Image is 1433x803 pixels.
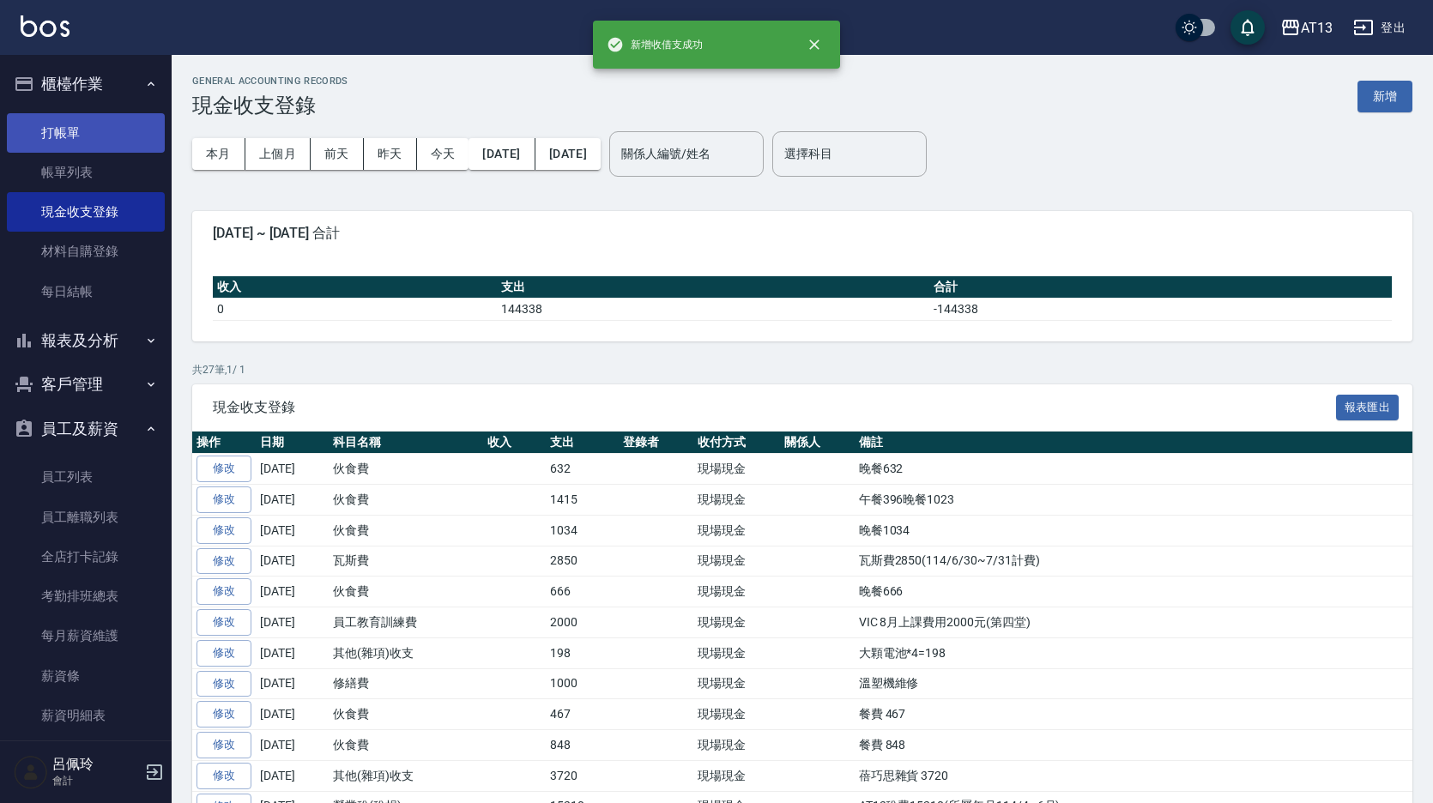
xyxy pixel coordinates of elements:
[329,730,483,761] td: 伙食費
[693,485,780,516] td: 現場現金
[546,546,619,577] td: 2850
[197,763,251,789] a: 修改
[693,454,780,485] td: 現場現金
[256,699,329,730] td: [DATE]
[256,577,329,607] td: [DATE]
[197,517,251,544] a: 修改
[546,730,619,761] td: 848
[855,515,1412,546] td: 晚餐1034
[855,668,1412,699] td: 溫塑機維修
[693,546,780,577] td: 現場現金
[619,432,693,454] th: 登錄者
[1273,10,1339,45] button: AT13
[197,548,251,575] a: 修改
[546,485,619,516] td: 1415
[329,607,483,638] td: 員工教育訓練費
[693,515,780,546] td: 現場現金
[546,607,619,638] td: 2000
[213,276,497,299] th: 收入
[256,730,329,761] td: [DATE]
[693,668,780,699] td: 現場現金
[1336,395,1400,421] button: 報表匯出
[546,432,619,454] th: 支出
[693,730,780,761] td: 現場現金
[693,637,780,668] td: 現場現金
[855,637,1412,668] td: 大顆電池*4=198
[1336,398,1400,414] a: 報表匯出
[546,515,619,546] td: 1034
[855,760,1412,791] td: 蓓巧思雜貨 3720
[7,318,165,363] button: 報表及分析
[197,609,251,636] a: 修改
[1346,12,1412,44] button: 登出
[607,36,703,53] span: 新增收借支成功
[7,62,165,106] button: 櫃檯作業
[7,457,165,497] a: 員工列表
[929,276,1392,299] th: 合計
[469,138,535,170] button: [DATE]
[693,699,780,730] td: 現場現金
[7,616,165,655] a: 每月薪資維護
[535,138,601,170] button: [DATE]
[7,192,165,232] a: 現金收支登錄
[483,432,546,454] th: 收入
[364,138,417,170] button: 昨天
[7,407,165,451] button: 員工及薪資
[546,454,619,485] td: 632
[929,298,1392,320] td: -144338
[7,537,165,577] a: 全店打卡記錄
[192,432,256,454] th: 操作
[197,456,251,482] a: 修改
[329,432,483,454] th: 科目名稱
[693,577,780,607] td: 現場現金
[329,454,483,485] td: 伙食費
[1357,81,1412,112] button: 新增
[855,730,1412,761] td: 餐費 848
[192,138,245,170] button: 本月
[855,577,1412,607] td: 晚餐666
[1230,10,1265,45] button: save
[329,515,483,546] td: 伙食費
[256,454,329,485] td: [DATE]
[855,485,1412,516] td: 午餐396晚餐1023
[7,696,165,735] a: 薪資明細表
[546,699,619,730] td: 467
[855,699,1412,730] td: 餐費 467
[329,699,483,730] td: 伙食費
[329,546,483,577] td: 瓦斯費
[855,454,1412,485] td: 晚餐632
[192,94,348,118] h3: 現金收支登錄
[213,225,1392,242] span: [DATE] ~ [DATE] 合計
[546,637,619,668] td: 198
[855,607,1412,638] td: VIC 8月上課費用2000元(第四堂)
[546,668,619,699] td: 1000
[329,485,483,516] td: 伙食費
[693,607,780,638] td: 現場現金
[329,760,483,791] td: 其他(雜項)收支
[311,138,364,170] button: 前天
[693,432,780,454] th: 收付方式
[855,432,1412,454] th: 備註
[52,773,140,788] p: 會計
[256,485,329,516] td: [DATE]
[245,138,311,170] button: 上個月
[52,756,140,773] h5: 呂佩玲
[7,735,165,775] a: 薪資轉帳明細
[1357,88,1412,104] a: 新增
[14,755,48,789] img: Person
[7,272,165,311] a: 每日結帳
[1301,17,1333,39] div: AT13
[192,362,1412,377] p: 共 27 筆, 1 / 1
[256,760,329,791] td: [DATE]
[417,138,469,170] button: 今天
[7,153,165,192] a: 帳單列表
[192,75,348,87] h2: GENERAL ACCOUNTING RECORDS
[213,298,497,320] td: 0
[7,656,165,696] a: 薪資條
[497,298,929,320] td: 144338
[7,232,165,271] a: 材料自購登錄
[197,671,251,697] a: 修改
[855,546,1412,577] td: 瓦斯費2850(114/6/30~7/31計費)
[497,276,929,299] th: 支出
[329,637,483,668] td: 其他(雜項)收支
